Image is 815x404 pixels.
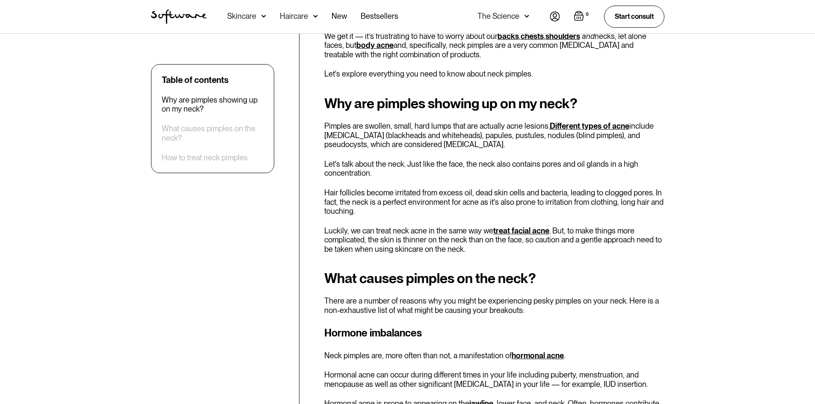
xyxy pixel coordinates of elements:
[324,159,664,178] p: Let's talk about the neck. Just like the face, the neck also contains pores and oil glands in a h...
[162,124,264,143] a: What causes pimples on the neck?
[151,9,207,24] img: Software Logo
[324,226,664,254] p: Luckily, we can treat neck acne in the same way we . But, to make things more complicated, the sk...
[493,226,549,235] a: treat facial acne
[324,351,664,360] p: Neck pimples are, more often than not, a manifestation of .
[356,41,394,50] a: body acne
[498,32,519,41] a: backs
[324,121,664,149] p: Pimples are swollen, small, hard lumps that are actually acne lesions. include [MEDICAL_DATA] (bl...
[162,75,228,85] div: Table of contents
[604,6,664,27] a: Start consult
[512,351,564,360] a: hormonal acne
[313,12,318,21] img: arrow down
[324,188,664,216] p: Hair follicles become irritated from excess oil, dead skin cells and bacteria, leading to clogged...
[162,95,264,114] a: Why are pimples showing up on my neck?
[477,12,519,21] div: The Science
[521,32,544,41] a: chests
[151,9,207,24] a: home
[525,12,529,21] img: arrow down
[324,296,664,315] p: There are a number of reasons why you might be experiencing pesky pimples on your neck. Here is a...
[324,69,664,79] p: Let's explore everything you need to know about neck pimples.
[162,153,248,162] a: How to treat neck pimples
[324,271,664,286] h2: What causes pimples on the neck?
[545,32,580,41] a: shoulders
[584,11,590,18] div: 0
[261,12,266,21] img: arrow down
[324,32,664,59] p: We get it — it's frustrating to have to worry about our , , necks, let alone faces, but and, spec...
[550,121,629,130] a: Different types of acne
[324,325,664,341] h3: Hormone imbalances
[227,12,256,21] div: Skincare
[324,370,664,389] p: Hormonal acne can occur during different times in your life including puberty, menstruation, and ...
[574,11,590,23] a: Open empty cart
[324,96,664,111] h2: Why are pimples showing up on my neck?
[280,12,308,21] div: Haircare
[582,32,595,41] em: and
